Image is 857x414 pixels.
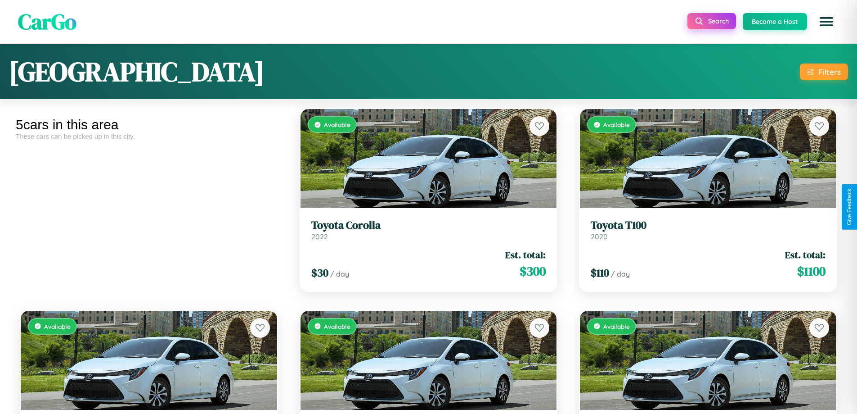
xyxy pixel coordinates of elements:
[603,121,630,128] span: Available
[324,323,350,330] span: Available
[743,13,807,30] button: Become a Host
[591,265,609,280] span: $ 110
[311,219,546,232] h3: Toyota Corolla
[591,232,608,241] span: 2020
[505,248,546,261] span: Est. total:
[311,265,328,280] span: $ 30
[797,262,826,280] span: $ 1100
[814,9,839,34] button: Open menu
[800,64,848,80] button: Filters
[9,53,265,90] h1: [GEOGRAPHIC_DATA]
[846,189,853,225] div: Give Feedback
[16,117,282,132] div: 5 cars in this area
[44,323,71,330] span: Available
[324,121,350,128] span: Available
[708,17,729,25] span: Search
[785,248,826,261] span: Est. total:
[16,132,282,140] div: These cars can be picked up in this city.
[311,219,546,241] a: Toyota Corolla2022
[603,323,630,330] span: Available
[818,67,841,77] div: Filters
[611,269,630,278] span: / day
[591,219,826,232] h3: Toyota T100
[591,219,826,241] a: Toyota T1002020
[330,269,349,278] span: / day
[520,262,546,280] span: $ 300
[687,13,736,29] button: Search
[311,232,328,241] span: 2022
[18,7,76,36] span: CarGo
